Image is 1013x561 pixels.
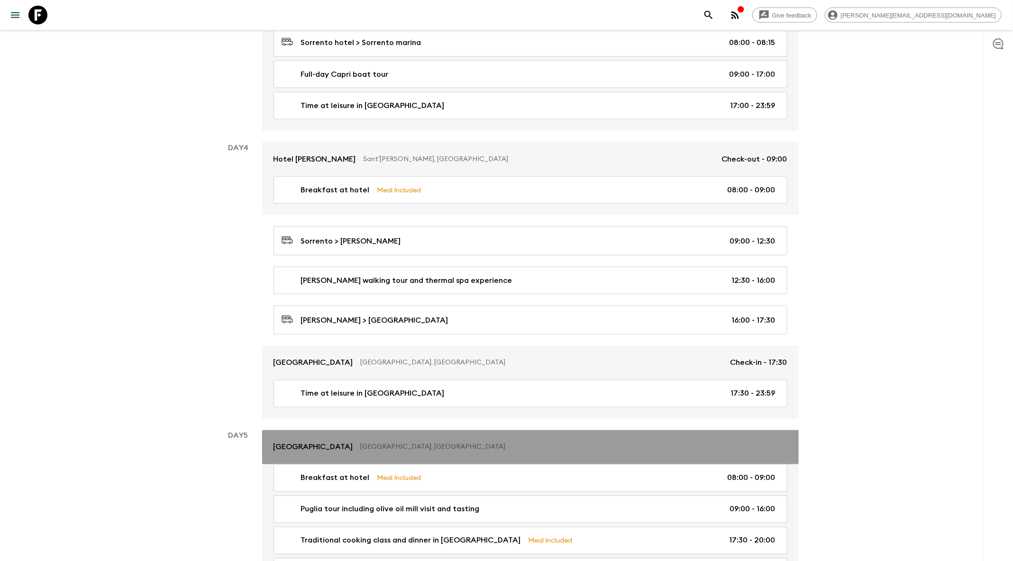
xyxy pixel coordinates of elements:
p: [GEOGRAPHIC_DATA] [274,442,353,453]
p: Meal Included [377,473,421,483]
button: menu [6,6,25,25]
p: Time at leisure in [GEOGRAPHIC_DATA] [301,100,445,111]
a: [PERSON_NAME] > [GEOGRAPHIC_DATA]16:00 - 17:30 [274,306,787,335]
p: 09:00 - 17:00 [730,69,776,80]
a: [GEOGRAPHIC_DATA][GEOGRAPHIC_DATA], [GEOGRAPHIC_DATA] [262,430,799,464]
p: Sorrento hotel > Sorrento marina [301,37,421,48]
p: [GEOGRAPHIC_DATA], [GEOGRAPHIC_DATA] [361,358,723,368]
p: Day 4 [215,142,262,154]
p: [GEOGRAPHIC_DATA] [274,357,353,369]
a: [GEOGRAPHIC_DATA][GEOGRAPHIC_DATA], [GEOGRAPHIC_DATA]Check-in - 17:30 [262,346,799,380]
a: [PERSON_NAME] walking tour and thermal spa experience12:30 - 16:00 [274,267,787,294]
a: Give feedback [752,8,817,23]
p: Hotel [PERSON_NAME] [274,154,356,165]
p: Meal Included [377,185,421,195]
p: [PERSON_NAME] > [GEOGRAPHIC_DATA] [301,315,448,326]
a: Breakfast at hotelMeal Included08:00 - 09:00 [274,464,787,492]
a: Sorrento hotel > Sorrento marina08:00 - 08:15 [274,28,787,57]
a: Traditional cooking class and dinner in [GEOGRAPHIC_DATA]Meal Included17:30 - 20:00 [274,527,787,554]
p: [GEOGRAPHIC_DATA], [GEOGRAPHIC_DATA] [361,443,780,452]
p: [PERSON_NAME] walking tour and thermal spa experience [301,275,512,286]
p: 09:00 - 16:00 [730,504,776,515]
a: Puglia tour including olive oil mill visit and tasting09:00 - 16:00 [274,496,787,523]
a: Time at leisure in [GEOGRAPHIC_DATA]17:00 - 23:59 [274,92,787,119]
p: 12:30 - 16:00 [732,275,776,286]
p: Meal Included [529,535,573,546]
p: Check-out - 09:00 [722,154,787,165]
a: Breakfast at hotelMeal Included08:00 - 09:00 [274,176,787,204]
p: 09:00 - 12:30 [730,235,776,247]
p: Sorrento > [PERSON_NAME] [301,235,401,247]
span: Give feedback [767,12,817,19]
p: Breakfast at hotel [301,472,370,484]
button: search adventures [699,6,718,25]
p: Puglia tour including olive oil mill visit and tasting [301,504,480,515]
a: Hotel [PERSON_NAME]Sant'[PERSON_NAME], [GEOGRAPHIC_DATA]Check-out - 09:00 [262,142,799,176]
p: 08:00 - 09:00 [728,184,776,196]
p: 08:00 - 09:00 [728,472,776,484]
p: 17:30 - 23:59 [731,388,776,399]
p: Day 5 [215,430,262,442]
p: Traditional cooking class and dinner in [GEOGRAPHIC_DATA] [301,535,521,546]
p: Full-day Capri boat tour [301,69,389,80]
p: Check-in - 17:30 [730,357,787,369]
p: 08:00 - 08:15 [730,37,776,48]
div: [PERSON_NAME][EMAIL_ADDRESS][DOMAIN_NAME] [825,8,1002,23]
a: Time at leisure in [GEOGRAPHIC_DATA]17:30 - 23:59 [274,380,787,407]
p: Breakfast at hotel [301,184,370,196]
a: Full-day Capri boat tour09:00 - 17:00 [274,61,787,88]
p: 16:00 - 17:30 [732,315,776,326]
a: Sorrento > [PERSON_NAME]09:00 - 12:30 [274,226,787,255]
p: Time at leisure in [GEOGRAPHIC_DATA] [301,388,445,399]
p: 17:00 - 23:59 [730,100,776,111]
p: Sant'[PERSON_NAME], [GEOGRAPHIC_DATA] [364,154,714,164]
span: [PERSON_NAME][EMAIL_ADDRESS][DOMAIN_NAME] [836,12,1001,19]
p: 17:30 - 20:00 [730,535,776,546]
